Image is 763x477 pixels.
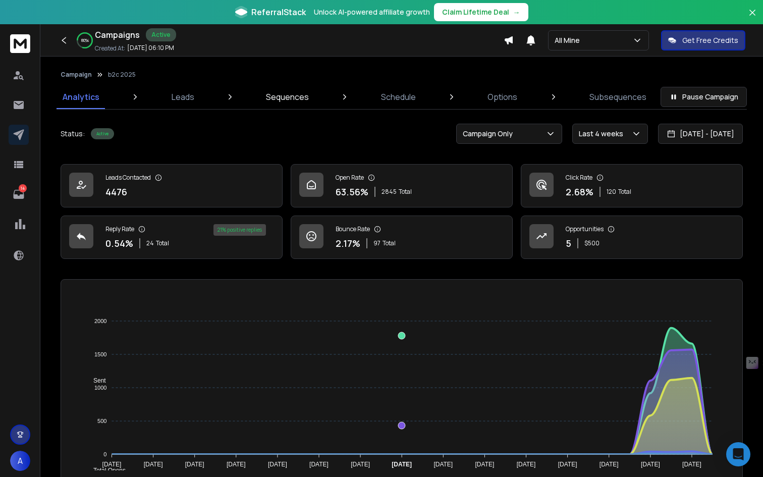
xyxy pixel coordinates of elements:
p: Schedule [381,91,416,103]
p: All Mine [555,35,584,45]
tspan: [DATE] [102,461,122,468]
tspan: [DATE] [392,461,412,468]
p: 80 % [81,37,89,43]
a: Leads Contacted4476 [61,164,283,207]
p: 14 [19,184,27,192]
tspan: 1500 [94,351,106,357]
a: Open Rate63.56%2845Total [291,164,513,207]
a: Analytics [57,85,105,109]
a: 14 [9,184,29,204]
span: ReferralStack [251,6,306,18]
a: Opportunities5$500 [521,216,743,259]
tspan: [DATE] [433,461,453,468]
p: Leads Contacted [105,174,151,182]
p: Analytics [63,91,99,103]
tspan: [DATE] [227,461,246,468]
tspan: [DATE] [268,461,287,468]
p: 63.56 % [336,185,368,199]
tspan: [DATE] [351,461,370,468]
div: Open Intercom Messenger [726,442,750,466]
p: b2c 2025 [108,71,136,79]
button: A [10,451,30,471]
p: Campaign Only [463,129,517,139]
a: Click Rate2.68%120Total [521,164,743,207]
p: 4476 [105,185,127,199]
tspan: 0 [103,451,106,457]
tspan: 500 [97,418,106,424]
p: 2.68 % [566,185,593,199]
p: Options [487,91,517,103]
tspan: [DATE] [682,461,701,468]
span: Total [618,188,631,196]
a: Reply Rate0.54%24Total21% positive replies [61,216,283,259]
tspan: [DATE] [309,461,329,468]
p: $ 500 [584,239,599,247]
p: Unlock AI-powered affiliate growth [314,7,430,17]
p: Bounce Rate [336,225,370,233]
a: Schedule [375,85,422,109]
p: Opportunities [566,225,604,233]
p: 0.54 % [105,236,133,250]
button: Campaign [61,71,92,79]
tspan: [DATE] [599,461,619,468]
p: [DATE] 06:10 PM [127,44,174,52]
a: Sequences [260,85,315,109]
span: 97 [373,239,380,247]
p: Reply Rate [105,225,134,233]
button: Claim Lifetime Deal→ [434,3,528,21]
tspan: [DATE] [144,461,163,468]
span: Total [399,188,412,196]
button: [DATE] - [DATE] [658,124,743,144]
p: 5 [566,236,571,250]
button: Pause Campaign [661,87,747,107]
button: Close banner [746,6,759,30]
span: 2845 [381,188,397,196]
span: Total [156,239,169,247]
tspan: [DATE] [558,461,577,468]
div: Active [146,28,176,41]
span: Total Opens [86,467,126,474]
p: Leads [172,91,194,103]
p: Sequences [266,91,309,103]
p: Status: [61,129,85,139]
a: Subsequences [583,85,652,109]
a: Leads [166,85,200,109]
p: Open Rate [336,174,364,182]
a: Bounce Rate2.17%97Total [291,216,513,259]
span: Total [383,239,396,247]
tspan: 1000 [94,385,106,391]
a: Options [481,85,523,109]
span: 24 [146,239,154,247]
tspan: [DATE] [517,461,536,468]
p: Created At: [95,44,125,52]
h1: Campaigns [95,29,140,41]
div: 21 % positive replies [213,224,266,236]
span: Sent [86,377,106,384]
span: 120 [607,188,616,196]
tspan: [DATE] [641,461,660,468]
p: Subsequences [589,91,646,103]
p: Click Rate [566,174,592,182]
p: Get Free Credits [682,35,738,45]
p: 2.17 % [336,236,360,250]
button: Get Free Credits [661,30,745,50]
tspan: 2000 [94,318,106,324]
div: Active [91,128,114,139]
tspan: [DATE] [475,461,495,468]
span: → [513,7,520,17]
p: Last 4 weeks [579,129,627,139]
tspan: [DATE] [185,461,204,468]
